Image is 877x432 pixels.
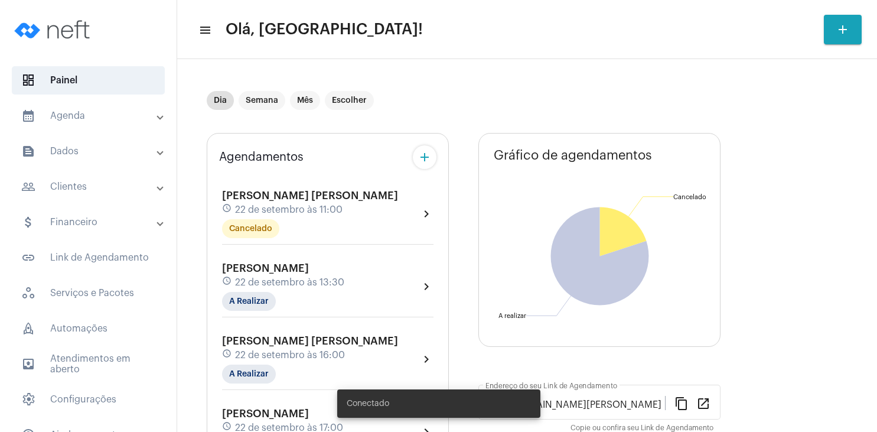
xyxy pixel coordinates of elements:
[290,91,320,110] mat-chip: Mês
[235,277,344,288] span: 22 de setembro às 13:30
[12,385,165,414] span: Configurações
[674,396,689,410] mat-icon: content_copy
[222,190,398,201] span: [PERSON_NAME] [PERSON_NAME]
[325,91,374,110] mat-chip: Escolher
[21,215,158,229] mat-panel-title: Financeiro
[419,352,433,366] mat-icon: chevron_right
[836,22,850,37] mat-icon: add
[21,251,35,265] mat-icon: sidenav icon
[494,148,652,163] span: Gráfico de agendamentos
[9,6,98,53] img: logo-neft-novo-2.png
[419,207,433,221] mat-icon: chevron_right
[12,279,165,307] span: Serviços e Pacotes
[21,144,158,158] mat-panel-title: Dados
[21,109,35,123] mat-icon: sidenav icon
[222,203,233,216] mat-icon: schedule
[12,314,165,343] span: Automações
[21,73,35,87] span: sidenav icon
[219,151,304,164] span: Agendamentos
[7,137,177,165] mat-expansion-panel-header: sidenav iconDados
[696,396,710,410] mat-icon: open_in_new
[222,292,276,311] mat-chip: A Realizar
[21,109,158,123] mat-panel-title: Agenda
[21,392,35,407] span: sidenav icon
[21,180,35,194] mat-icon: sidenav icon
[207,91,234,110] mat-chip: Dia
[347,398,389,410] span: Conectado
[222,276,233,289] mat-icon: schedule
[12,243,165,272] span: Link de Agendamento
[226,20,423,39] span: Olá, [GEOGRAPHIC_DATA]!
[418,150,432,164] mat-icon: add
[7,208,177,236] mat-expansion-panel-header: sidenav iconFinanceiro
[198,23,210,37] mat-icon: sidenav icon
[21,357,35,371] mat-icon: sidenav icon
[222,219,279,238] mat-chip: Cancelado
[21,144,35,158] mat-icon: sidenav icon
[222,408,309,419] span: [PERSON_NAME]
[222,365,276,384] mat-chip: A Realizar
[222,349,233,362] mat-icon: schedule
[222,336,398,346] span: [PERSON_NAME] [PERSON_NAME]
[21,180,158,194] mat-panel-title: Clientes
[235,204,343,215] span: 22 de setembro às 11:00
[239,91,285,110] mat-chip: Semana
[12,66,165,95] span: Painel
[21,321,35,336] span: sidenav icon
[235,350,345,360] span: 22 de setembro às 16:00
[485,399,665,410] input: Link
[222,263,309,274] span: [PERSON_NAME]
[7,173,177,201] mat-expansion-panel-header: sidenav iconClientes
[21,215,35,229] mat-icon: sidenav icon
[7,102,177,130] mat-expansion-panel-header: sidenav iconAgenda
[12,350,165,378] span: Atendimentos em aberto
[21,286,35,300] span: sidenav icon
[498,313,526,319] text: A realizar
[673,194,706,200] text: Cancelado
[419,280,433,294] mat-icon: chevron_right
